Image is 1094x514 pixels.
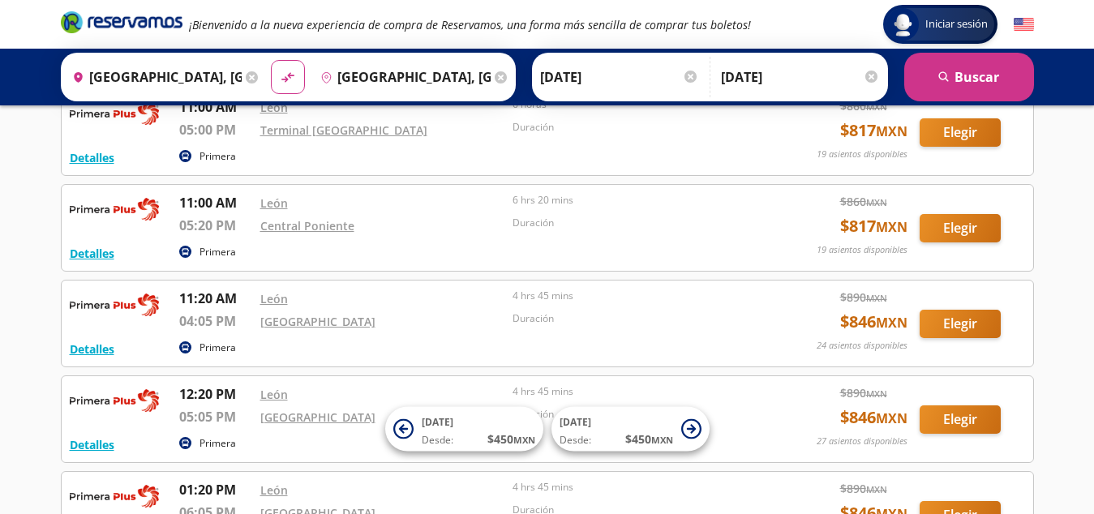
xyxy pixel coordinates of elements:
a: León [260,387,288,402]
p: 04:05 PM [179,311,252,331]
p: Duración [513,311,757,326]
small: MXN [513,434,535,446]
small: MXN [651,434,673,446]
span: $ 817 [840,214,907,238]
button: Detalles [70,149,114,166]
span: $ 450 [625,430,673,448]
span: $ 890 [840,480,887,497]
p: Primera [199,245,236,259]
p: 19 asientos disponibles [817,148,907,161]
a: Central Poniente [260,218,354,233]
p: 6 hrs 20 mins [513,193,757,208]
span: $ 846 [840,310,907,334]
button: English [1014,15,1034,35]
p: 19 asientos disponibles [817,243,907,257]
span: $ 860 [840,97,887,114]
button: Buscar [904,53,1034,101]
em: ¡Bienvenido a la nueva experiencia de compra de Reservamos, una forma más sencilla de comprar tus... [189,17,751,32]
span: $ 890 [840,384,887,401]
img: RESERVAMOS [70,289,159,321]
span: $ 846 [840,405,907,430]
span: Iniciar sesión [919,16,994,32]
p: 24 asientos disponibles [817,339,907,353]
button: Elegir [920,214,1001,242]
button: Elegir [920,405,1001,434]
small: MXN [876,122,907,140]
p: Duración [513,216,757,230]
input: Opcional [721,57,880,97]
input: Buscar Destino [314,57,491,97]
button: Elegir [920,118,1001,147]
small: MXN [866,483,887,495]
button: Detalles [70,436,114,453]
button: Detalles [70,245,114,262]
span: [DATE] [560,415,591,429]
a: [GEOGRAPHIC_DATA] [260,409,375,425]
img: RESERVAMOS [70,384,159,417]
button: Elegir [920,310,1001,338]
span: $ 860 [840,193,887,210]
p: Primera [199,149,236,164]
span: $ 450 [487,430,535,448]
button: [DATE]Desde:$450MXN [385,407,543,452]
p: Primera [199,436,236,451]
button: Detalles [70,341,114,358]
p: 12:20 PM [179,384,252,404]
input: Elegir Fecha [540,57,699,97]
p: 11:00 AM [179,97,252,117]
img: RESERVAMOS [70,193,159,225]
small: MXN [866,196,887,208]
img: RESERVAMOS [70,97,159,130]
p: 05:20 PM [179,216,252,235]
p: 01:20 PM [179,480,252,499]
a: León [260,195,288,211]
small: MXN [876,218,907,236]
small: MXN [866,292,887,304]
p: 4 hrs 45 mins [513,289,757,303]
small: MXN [866,388,887,400]
p: 27 asientos disponibles [817,435,907,448]
p: 4 hrs 45 mins [513,384,757,399]
p: Primera [199,341,236,355]
span: $ 817 [840,118,907,143]
a: Brand Logo [61,10,182,39]
input: Buscar Origen [66,57,242,97]
span: Desde: [422,433,453,448]
span: Desde: [560,433,591,448]
p: 05:00 PM [179,120,252,139]
span: $ 890 [840,289,887,306]
img: RESERVAMOS [70,480,159,512]
small: MXN [876,314,907,332]
span: [DATE] [422,415,453,429]
a: León [260,291,288,306]
small: MXN [866,101,887,113]
i: Brand Logo [61,10,182,34]
p: 11:00 AM [179,193,252,212]
p: 05:05 PM [179,407,252,426]
p: Duración [513,120,757,135]
p: 11:20 AM [179,289,252,308]
a: León [260,482,288,498]
a: Terminal [GEOGRAPHIC_DATA] [260,122,427,138]
button: [DATE]Desde:$450MXN [551,407,710,452]
p: 4 hrs 45 mins [513,480,757,495]
a: [GEOGRAPHIC_DATA] [260,314,375,329]
a: León [260,100,288,115]
small: MXN [876,409,907,427]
